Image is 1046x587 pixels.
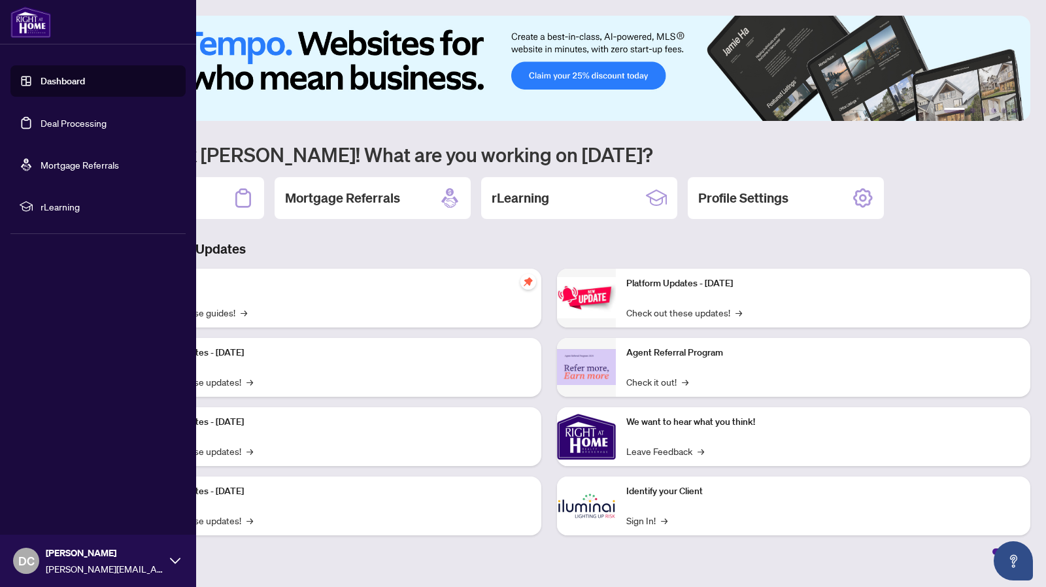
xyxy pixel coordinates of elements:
[626,513,667,528] a: Sign In!→
[626,444,704,458] a: Leave Feedback→
[626,484,1020,499] p: Identify your Client
[991,108,996,113] button: 4
[626,305,742,320] a: Check out these updates!→
[626,415,1020,429] p: We want to hear what you think!
[46,546,163,560] span: [PERSON_NAME]
[557,277,616,318] img: Platform Updates - June 23, 2025
[1012,108,1017,113] button: 6
[698,444,704,458] span: →
[285,189,400,207] h2: Mortgage Referrals
[137,346,531,360] p: Platform Updates - [DATE]
[246,375,253,389] span: →
[68,240,1030,258] h3: Brokerage & Industry Updates
[626,277,1020,291] p: Platform Updates - [DATE]
[520,274,536,290] span: pushpin
[41,117,107,129] a: Deal Processing
[18,552,35,570] span: DC
[41,159,119,171] a: Mortgage Referrals
[492,189,549,207] h2: rLearning
[46,562,163,576] span: [PERSON_NAME][EMAIL_ADDRESS][DOMAIN_NAME]
[626,346,1020,360] p: Agent Referral Program
[137,277,531,291] p: Self-Help
[698,189,788,207] h2: Profile Settings
[557,477,616,535] img: Identify your Client
[626,375,688,389] a: Check it out!→
[682,375,688,389] span: →
[137,415,531,429] p: Platform Updates - [DATE]
[68,16,1030,121] img: Slide 0
[1002,108,1007,113] button: 5
[557,407,616,466] img: We want to hear what you think!
[41,199,177,214] span: rLearning
[981,108,986,113] button: 3
[137,484,531,499] p: Platform Updates - [DATE]
[10,7,51,38] img: logo
[557,349,616,385] img: Agent Referral Program
[246,444,253,458] span: →
[944,108,965,113] button: 1
[735,305,742,320] span: →
[41,75,85,87] a: Dashboard
[661,513,667,528] span: →
[241,305,247,320] span: →
[970,108,975,113] button: 2
[68,142,1030,167] h1: Welcome back [PERSON_NAME]! What are you working on [DATE]?
[246,513,253,528] span: →
[994,541,1033,580] button: Open asap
